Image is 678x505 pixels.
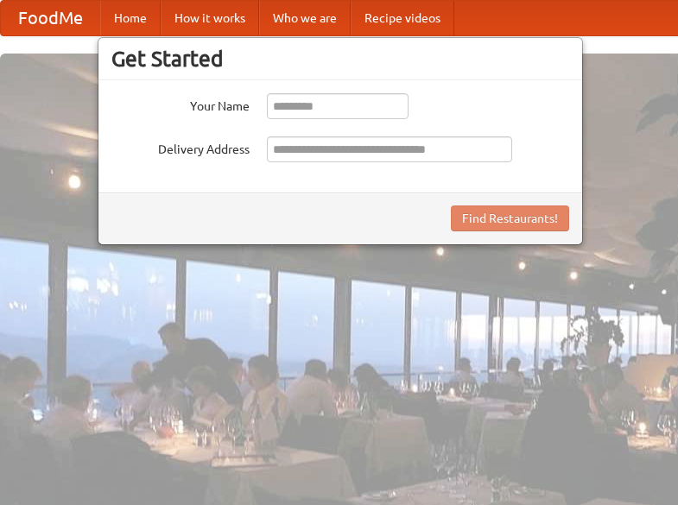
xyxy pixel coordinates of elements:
[451,205,569,231] button: Find Restaurants!
[111,136,250,158] label: Delivery Address
[161,1,259,35] a: How it works
[351,1,454,35] a: Recipe videos
[100,1,161,35] a: Home
[259,1,351,35] a: Who we are
[111,93,250,115] label: Your Name
[1,1,100,35] a: FoodMe
[111,46,569,72] h3: Get Started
